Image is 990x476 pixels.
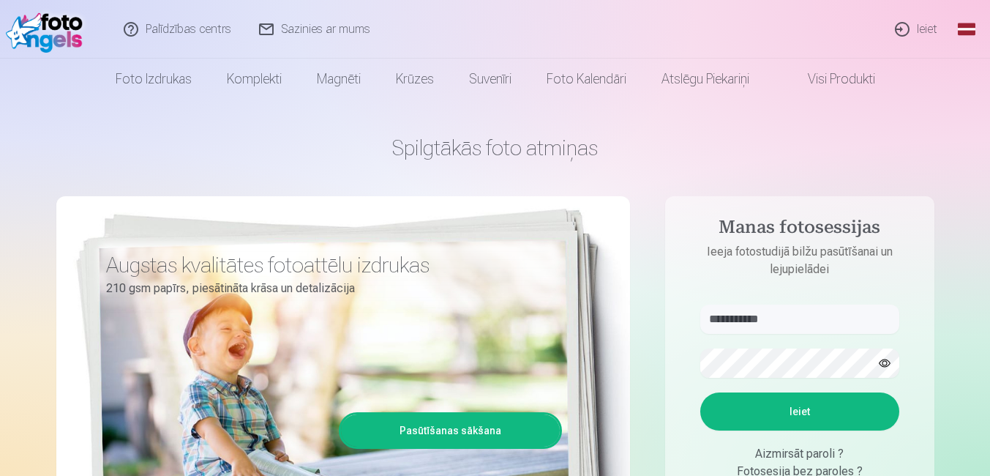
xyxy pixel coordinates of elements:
a: Magnēti [299,59,378,100]
a: Pasūtīšanas sākšana [341,414,560,447]
a: Krūzes [378,59,451,100]
a: Atslēgu piekariņi [644,59,767,100]
h4: Manas fotosessijas [686,217,914,243]
p: 210 gsm papīrs, piesātināta krāsa un detalizācija [106,278,551,299]
a: Komplekti [209,59,299,100]
p: Ieeja fotostudijā bilžu pasūtīšanai un lejupielādei [686,243,914,278]
a: Visi produkti [767,59,893,100]
a: Foto kalendāri [529,59,644,100]
h3: Augstas kvalitātes fotoattēlu izdrukas [106,252,551,278]
button: Ieiet [700,393,899,431]
h1: Spilgtākās foto atmiņas [56,135,934,161]
div: Aizmirsāt paroli ? [700,445,899,463]
img: /fa1 [6,6,90,53]
a: Suvenīri [451,59,529,100]
a: Foto izdrukas [98,59,209,100]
